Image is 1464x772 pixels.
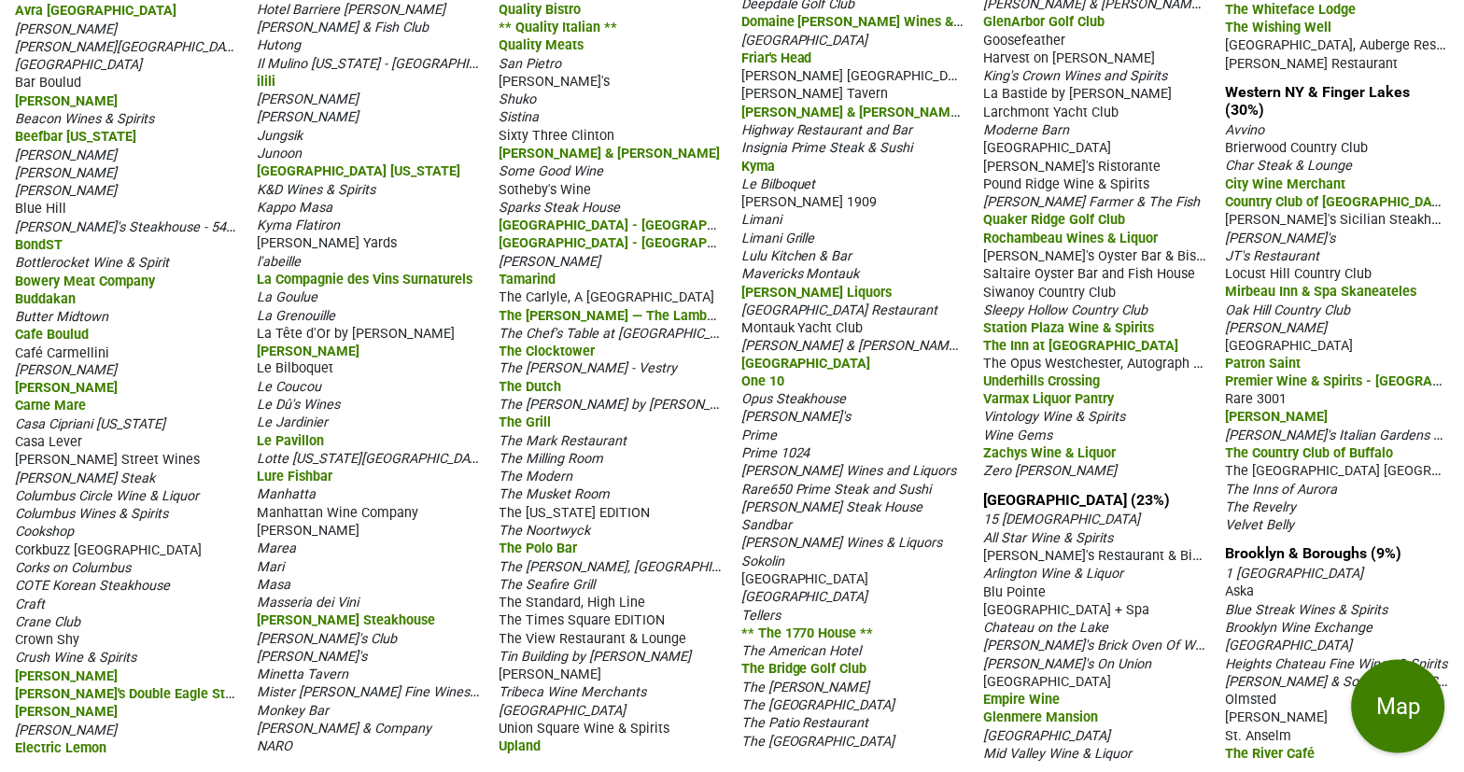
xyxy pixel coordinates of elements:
[15,489,199,505] span: Columbus Circle Wine & Liquor
[500,216,772,233] span: [GEOGRAPHIC_DATA] - [GEOGRAPHIC_DATA]
[983,710,1098,726] span: Glenmere Mansion
[500,91,537,107] span: Shuko
[983,637,1244,654] span: [PERSON_NAME]'s Brick Oven Of Woodbury
[1226,284,1417,300] span: Mirbeau Inn & Spa Skaneateles
[15,417,165,433] span: Casa Cipriani [US_STATE]
[15,291,76,307] span: Buddakan
[500,524,591,540] span: The Noortwyck
[257,578,290,594] span: Masa
[500,272,556,288] span: Tamarind
[741,392,847,408] span: Opus Steakhouse
[983,428,1052,444] span: Wine Gems
[741,446,810,462] span: Prime 1024
[500,739,542,755] span: Upland
[15,274,155,289] span: Bowery Meat Company
[257,560,284,576] span: Mari
[500,56,562,72] span: San Pietro
[741,735,895,751] span: The [GEOGRAPHIC_DATA]
[983,33,1065,49] span: Goosefeather
[1226,248,1320,264] span: JT's Restaurant
[500,163,604,179] span: Some Good Wine
[741,320,864,336] span: Montauk Yacht Club
[500,558,821,576] span: The [PERSON_NAME], [GEOGRAPHIC_DATA] - Contour
[1226,639,1353,654] span: [GEOGRAPHIC_DATA]
[500,470,573,485] span: The Modern
[983,603,1149,619] span: [GEOGRAPHIC_DATA] + Spa
[741,590,868,606] span: [GEOGRAPHIC_DATA]
[257,596,359,611] span: Masseria dei Vini
[500,380,562,396] span: The Dutch
[257,541,296,557] span: Marea
[983,567,1123,583] span: Arlington Wine & Liquor
[257,487,316,503] span: Manhatta
[15,111,154,127] span: Beacon Wines & Spirits
[500,306,745,324] span: The [PERSON_NAME] — The Lambs Club
[1226,483,1338,498] span: The Inns of Aurora
[1226,710,1329,726] span: [PERSON_NAME]
[741,176,816,192] span: Le Bilboquet
[741,536,943,552] span: [PERSON_NAME] Wines & Liquors
[983,355,1453,372] span: The Opus Westchester, Autograph Collection - Red Horse by [PERSON_NAME]
[1226,603,1388,619] span: Blue Streak Wines & Spirits
[15,363,117,379] span: [PERSON_NAME]
[1226,693,1277,709] span: Olmsted
[257,289,317,305] span: La Goulue
[15,93,118,109] span: [PERSON_NAME]
[257,667,348,683] span: Minetta Tavern
[1226,747,1316,763] span: The River Café
[500,722,670,737] span: Union Square Wine & Spirits
[15,543,202,559] span: Corkbuzz [GEOGRAPHIC_DATA]
[1226,320,1328,336] span: [PERSON_NAME]
[257,650,367,666] span: [PERSON_NAME]'s
[500,20,618,35] span: ** Quality Italian **
[257,146,302,161] span: Junoon
[257,20,429,35] span: [PERSON_NAME] & Fish Club
[983,547,1216,565] span: [PERSON_NAME]'s Restaurant & Bistro
[15,705,118,721] span: [PERSON_NAME]
[983,374,1100,390] span: Underhills Crossing
[15,201,66,217] span: Blue Hill
[983,392,1114,408] span: Varmax Liquor Pantry
[15,218,255,235] span: [PERSON_NAME]'s Steakhouse - 54th St
[257,722,431,737] span: [PERSON_NAME] & Company
[500,578,596,594] span: The Seafire Grill
[1226,20,1332,35] span: The Wishing Well
[257,272,472,288] span: La Compagnie des Vins Surnaturels
[15,147,117,163] span: [PERSON_NAME]
[257,54,518,72] span: Il Mulino [US_STATE] - [GEOGRAPHIC_DATA]
[983,729,1110,745] span: [GEOGRAPHIC_DATA]
[257,344,359,359] span: [PERSON_NAME]
[983,194,1200,210] span: [PERSON_NAME] Farmer & The Fish
[983,675,1111,691] span: [GEOGRAPHIC_DATA]
[983,302,1147,318] span: Sleepy Hollow Country Club
[500,487,611,503] span: The Musket Room
[983,621,1108,637] span: Chateau on the Lake
[983,266,1195,282] span: Saltaire Oyster Bar and Fish House
[15,129,136,145] span: Beefbar [US_STATE]
[15,685,284,703] span: [PERSON_NAME]'s Double Eagle Steakhouse
[983,531,1113,547] span: All Star Wine & Spirits
[1226,657,1448,673] span: Heights Chateau Fine Wines & Spirits
[257,182,375,198] span: K&D Wines & Spirits
[741,554,784,570] span: Sokolin
[983,285,1116,301] span: Siwanoy Country Club
[741,662,867,678] span: The Bridge Golf Club
[741,716,869,732] span: The Patio Restaurant
[1226,192,1453,210] span: Country Club of [GEOGRAPHIC_DATA]
[1352,660,1445,753] button: Map
[500,74,611,90] span: [PERSON_NAME]'s
[257,37,301,53] span: Hutong
[741,698,895,714] span: The [GEOGRAPHIC_DATA]
[983,122,1069,138] span: Moderne Barn
[741,66,976,84] span: [PERSON_NAME] [GEOGRAPHIC_DATA]
[983,492,1170,510] a: [GEOGRAPHIC_DATA] (23%)
[257,683,538,701] span: Mister [PERSON_NAME] Fine Wines And Spirits
[257,361,333,377] span: Le Bilboquet
[500,109,540,125] span: Sistina
[257,632,397,648] span: [PERSON_NAME]'s Club
[15,669,118,685] span: [PERSON_NAME]
[983,68,1167,84] span: King's Crown Wines and Spirits
[15,399,86,414] span: Carne Mare
[741,336,969,354] span: [PERSON_NAME] & [PERSON_NAME]'s
[741,681,870,696] span: The [PERSON_NAME]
